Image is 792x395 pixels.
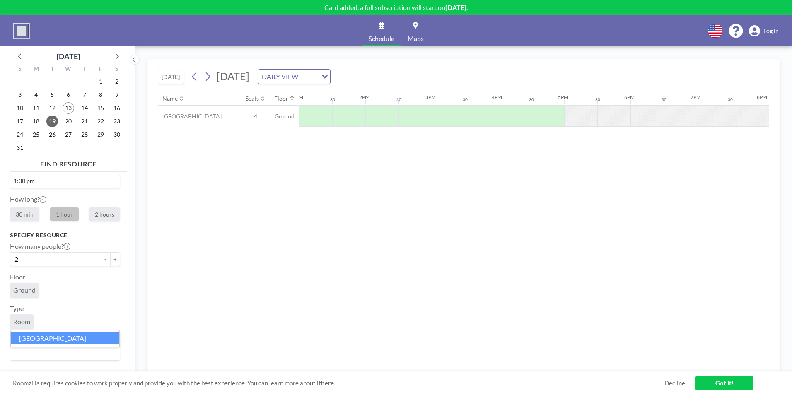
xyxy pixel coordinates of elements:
[30,129,42,140] span: Monday, August 25, 2025
[63,89,74,101] span: Wednesday, August 6, 2025
[79,102,90,114] span: Thursday, August 14, 2025
[111,76,123,87] span: Saturday, August 2, 2025
[763,27,779,35] span: Log in
[158,113,222,120] span: [GEOGRAPHIC_DATA]
[258,70,330,84] div: Search for option
[595,97,600,102] div: 30
[60,64,77,75] div: W
[14,116,26,127] span: Sunday, August 17, 2025
[624,94,635,100] div: 6PM
[95,102,106,114] span: Friday, August 15, 2025
[14,142,26,154] span: Sunday, August 31, 2025
[109,64,125,75] div: S
[10,195,46,203] label: How long?
[46,129,58,140] span: Tuesday, August 26, 2025
[100,252,110,266] button: -
[46,102,58,114] span: Tuesday, August 12, 2025
[695,376,753,390] a: Got it!
[13,286,36,294] span: Ground
[662,97,666,102] div: 30
[30,102,42,114] span: Monday, August 11, 2025
[10,371,127,385] button: Clear all filters
[95,89,106,101] span: Friday, August 8, 2025
[558,94,568,100] div: 5PM
[757,94,767,100] div: 8PM
[492,94,502,100] div: 4PM
[79,129,90,140] span: Thursday, August 28, 2025
[111,89,123,101] span: Saturday, August 9, 2025
[111,129,123,140] span: Saturday, August 30, 2025
[111,102,123,114] span: Saturday, August 16, 2025
[301,71,316,82] input: Search for option
[57,51,80,62] div: [DATE]
[10,231,120,239] h3: Specify resource
[46,116,58,127] span: Tuesday, August 19, 2025
[664,379,685,387] a: Decline
[321,379,335,387] a: here.
[79,116,90,127] span: Thursday, August 21, 2025
[63,102,74,114] span: Wednesday, August 13, 2025
[162,95,178,102] div: Name
[11,332,119,344] li: [GEOGRAPHIC_DATA]
[37,176,115,185] input: Search for option
[14,129,26,140] span: Sunday, August 24, 2025
[274,95,288,102] div: Floor
[95,129,106,140] span: Friday, August 29, 2025
[10,336,27,344] label: Name
[425,94,436,100] div: 3PM
[14,102,26,114] span: Sunday, August 10, 2025
[95,76,106,87] span: Friday, August 1, 2025
[30,116,42,127] span: Monday, August 18, 2025
[14,89,26,101] span: Sunday, August 3, 2025
[28,64,44,75] div: M
[10,207,39,221] label: 30 min
[46,89,58,101] span: Tuesday, August 5, 2025
[10,242,70,250] label: How many people?
[10,346,120,360] div: Search for option
[13,379,664,387] span: Roomzilla requires cookies to work properly and provide you with the best experience. You can lea...
[44,64,60,75] div: T
[246,95,259,102] div: Seats
[111,116,123,127] span: Saturday, August 23, 2025
[110,252,120,266] button: +
[529,97,534,102] div: 30
[330,97,335,102] div: 30
[92,64,109,75] div: F
[691,94,701,100] div: 7PM
[463,97,468,102] div: 30
[260,71,300,82] span: DAILY VIEW
[408,35,424,42] span: Maps
[362,15,401,46] a: Schedule
[241,113,270,120] span: 4
[728,97,733,102] div: 30
[76,64,92,75] div: T
[10,175,120,187] div: Search for option
[12,177,36,185] span: 1:30 pm
[79,89,90,101] span: Thursday, August 7, 2025
[95,116,106,127] span: Friday, August 22, 2025
[89,207,120,221] label: 2 hours
[359,94,369,100] div: 2PM
[12,64,28,75] div: S
[50,207,79,221] label: 1 hour
[63,129,74,140] span: Wednesday, August 27, 2025
[10,304,24,313] label: Type
[11,348,115,359] input: Search for option
[158,70,184,84] button: [DATE]
[270,113,299,120] span: Ground
[396,97,401,102] div: 30
[749,25,779,37] a: Log in
[63,116,74,127] span: Wednesday, August 20, 2025
[13,318,30,326] span: Room
[217,70,249,82] span: [DATE]
[10,157,127,168] h4: FIND RESOURCE
[30,89,42,101] span: Monday, August 4, 2025
[401,15,430,46] a: Maps
[10,273,25,281] label: Floor
[369,35,394,42] span: Schedule
[13,23,30,39] img: organization-logo
[445,3,466,11] b: [DATE]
